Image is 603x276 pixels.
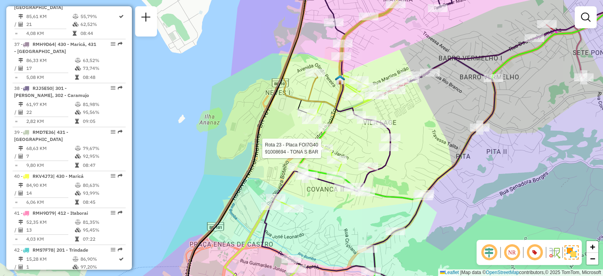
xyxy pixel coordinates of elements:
td: 63,52% [82,57,122,64]
i: % de utilização do peso [75,58,81,63]
td: = [14,117,18,125]
td: 22 [26,108,75,116]
i: Total de Atividades [18,228,23,232]
td: = [14,29,18,37]
td: 73,74% [82,64,122,72]
img: Exibir/Ocultar setores [565,245,579,260]
i: Distância Total [18,102,23,107]
i: Total de Atividades [18,265,23,269]
td: 92,95% [82,152,122,160]
td: 68,63 KM [26,144,75,152]
i: % de utilização do peso [73,14,79,19]
i: Tempo total em rota [75,237,79,241]
span: RMH9D64 [33,41,55,47]
i: Tempo total em rota [75,163,79,168]
span: 37 - [14,41,96,54]
em: Opções [111,42,115,46]
a: Zoom out [587,253,598,265]
a: Nova sessão e pesquisa [138,9,154,27]
i: Rota otimizada [119,257,124,261]
a: Zoom in [587,241,598,253]
a: Exibir filtros [578,9,594,25]
em: Rota exportada [118,210,122,215]
i: Tempo total em rota [75,119,79,124]
td: = [14,235,18,243]
img: 1 - Teste Niterói [335,75,345,85]
img: Fluxo de ruas [548,246,561,259]
em: Rota exportada [118,86,122,90]
i: Tempo total em rota [75,75,79,80]
td: 15,28 KM [26,255,72,263]
i: Total de Atividades [18,66,23,71]
span: RJJ5E50 [33,85,52,91]
em: Opções [111,247,115,252]
i: Total de Atividades [18,154,23,159]
span: | 201 - Trindade [53,247,88,253]
td: 61,97 KM [26,101,75,108]
td: 95,56% [82,108,122,116]
i: Distância Total [18,183,23,188]
i: Distância Total [18,257,23,261]
span: 40 - [14,173,84,179]
td: 62,52% [80,20,118,28]
i: Distância Total [18,146,23,151]
span: − [590,254,595,263]
a: Leaflet [440,270,459,275]
em: Opções [111,210,115,215]
td: 08:44 [80,29,118,37]
span: RMH9D79 [33,210,55,216]
td: 80,63% [82,181,122,189]
span: RMS7F78 [33,247,53,253]
a: OpenStreetMap [486,270,519,275]
td: 07:22 [82,235,122,243]
td: / [14,152,18,160]
i: % de utilização do peso [75,220,81,225]
span: Ocultar NR [502,243,521,262]
td: 4,08 KM [26,29,72,37]
td: 13 [26,226,75,234]
td: 93,99% [82,189,122,197]
td: 85,61 KM [26,13,72,20]
td: 5,08 KM [26,73,75,81]
i: % de utilização da cubagem [75,191,81,196]
em: Rota exportada [118,42,122,46]
td: / [14,189,18,197]
span: | 430 - Maricá [53,173,84,179]
td: 08:48 [82,73,122,81]
i: Total de Atividades [18,22,23,27]
em: Rota exportada [118,174,122,178]
td: 81,35% [82,218,122,226]
span: 41 - [14,210,88,216]
i: Distância Total [18,14,23,19]
td: 95,45% [82,226,122,234]
span: RKV4J73 [33,173,53,179]
span: 38 - [14,85,89,98]
td: 09:05 [82,117,122,125]
span: | 430 - Maricá, 431 - [GEOGRAPHIC_DATA] [14,41,96,54]
td: / [14,263,18,271]
i: % de utilização do peso [75,146,81,151]
td: 08:45 [82,198,122,206]
div: Map data © contributors,© 2025 TomTom, Microsoft [438,269,603,276]
td: 84,90 KM [26,181,75,189]
td: 81,98% [82,101,122,108]
em: Rota exportada [118,130,122,134]
span: + [590,242,595,252]
td: 21 [26,20,72,28]
td: / [14,108,18,116]
td: / [14,20,18,28]
td: 7 [26,152,75,160]
i: Distância Total [18,58,23,63]
td: 9,80 KM [26,161,75,169]
span: | 412 - Itaborai [55,210,88,216]
em: Rota exportada [118,247,122,252]
i: % de utilização da cubagem [75,228,81,232]
td: 17 [26,64,75,72]
i: % de utilização do peso [75,102,81,107]
td: 86,90% [80,255,118,263]
em: Opções [111,174,115,178]
td: 86,33 KM [26,57,75,64]
i: % de utilização da cubagem [75,66,81,71]
td: 14 [26,189,75,197]
span: 42 - [14,247,88,253]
